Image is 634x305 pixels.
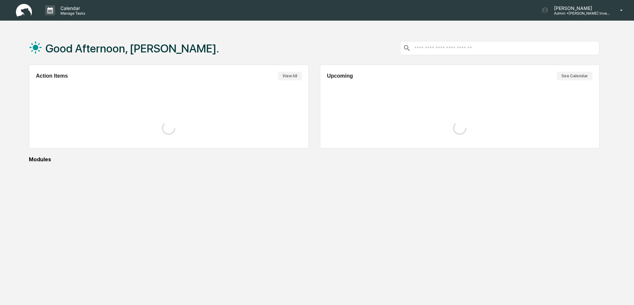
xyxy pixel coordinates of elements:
p: Calendar [55,5,89,11]
button: See Calendar [557,72,593,80]
p: [PERSON_NAME] [549,5,610,11]
p: Manage Tasks [55,11,89,16]
img: logo [16,4,32,17]
button: View All [278,72,302,80]
h2: Upcoming [327,73,353,79]
h1: Good Afternoon, [PERSON_NAME]. [45,42,219,55]
h2: Action Items [36,73,68,79]
div: Modules [29,156,599,163]
p: Admin • [PERSON_NAME] Investments, LLC [549,11,610,16]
